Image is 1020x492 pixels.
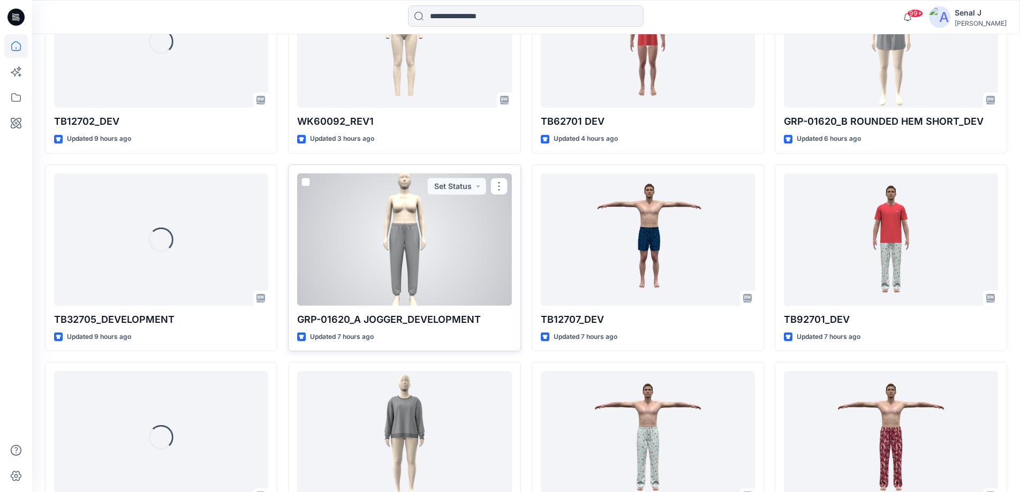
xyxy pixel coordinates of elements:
[541,114,755,129] p: TB62701 DEV
[67,133,131,145] p: Updated 9 hours ago
[797,133,861,145] p: Updated 6 hours ago
[929,6,950,28] img: avatar
[297,312,511,327] p: GRP-01620_A JOGGER_DEVELOPMENT
[797,331,860,343] p: Updated 7 hours ago
[907,9,923,18] span: 99+
[67,331,131,343] p: Updated 9 hours ago
[955,6,1007,19] div: Senal J
[54,114,268,129] p: TB12702_DEV
[784,173,998,306] a: TB92701_DEV
[297,114,511,129] p: WK60092_REV1
[297,173,511,306] a: GRP-01620_A JOGGER_DEVELOPMENT
[541,173,755,306] a: TB12707_DEV
[54,312,268,327] p: TB32705_DEVELOPMENT
[784,312,998,327] p: TB92701_DEV
[310,331,374,343] p: Updated 7 hours ago
[784,114,998,129] p: GRP-01620_B ROUNDED HEM SHORT_DEV
[541,312,755,327] p: TB12707_DEV
[310,133,374,145] p: Updated 3 hours ago
[955,19,1007,27] div: [PERSON_NAME]
[554,331,617,343] p: Updated 7 hours ago
[554,133,618,145] p: Updated 4 hours ago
